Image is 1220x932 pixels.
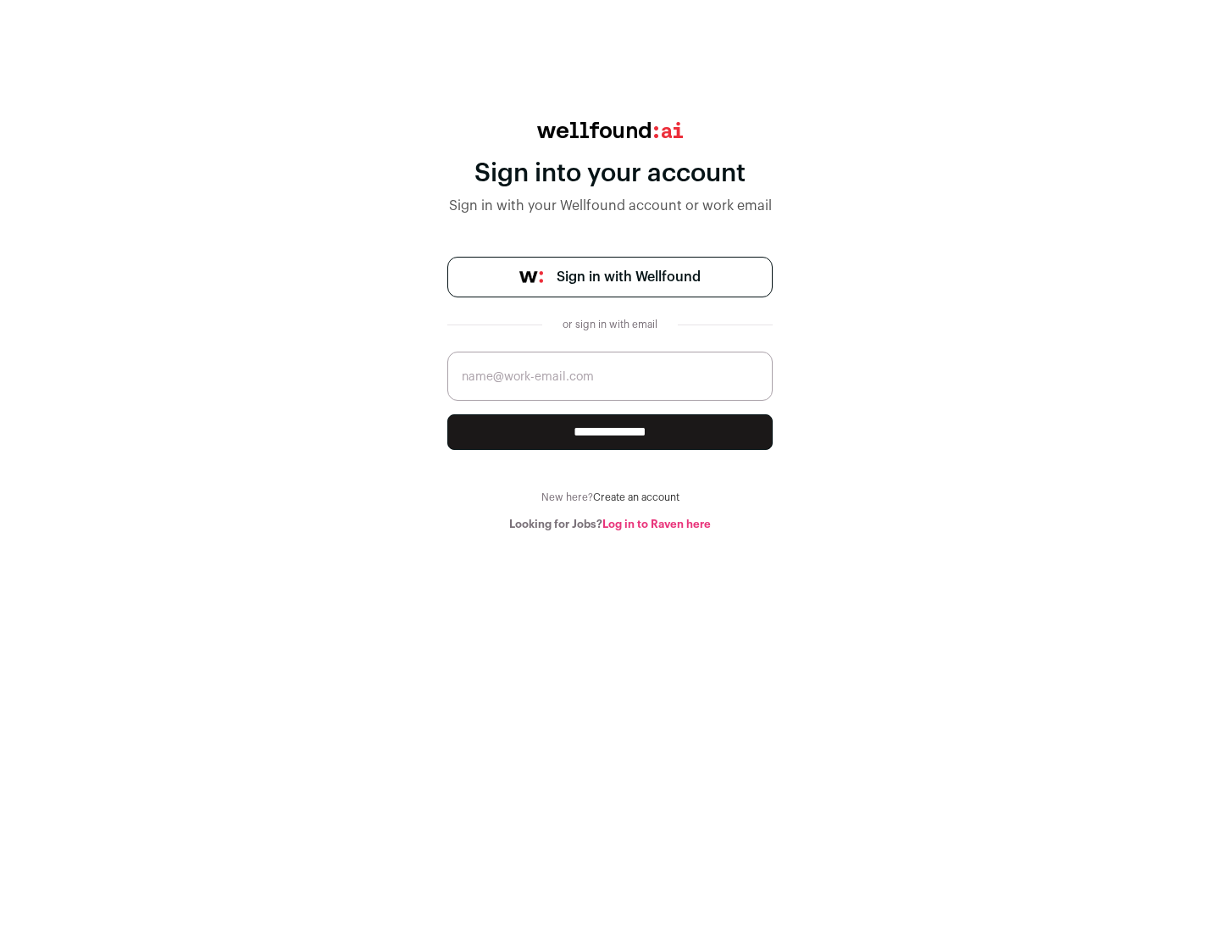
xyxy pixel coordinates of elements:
[447,352,773,401] input: name@work-email.com
[447,518,773,531] div: Looking for Jobs?
[447,158,773,189] div: Sign into your account
[447,257,773,297] a: Sign in with Wellfound
[593,492,679,502] a: Create an account
[537,122,683,138] img: wellfound:ai
[519,271,543,283] img: wellfound-symbol-flush-black-fb3c872781a75f747ccb3a119075da62bfe97bd399995f84a933054e44a575c4.png
[556,318,664,331] div: or sign in with email
[447,196,773,216] div: Sign in with your Wellfound account or work email
[557,267,701,287] span: Sign in with Wellfound
[447,491,773,504] div: New here?
[602,519,711,530] a: Log in to Raven here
